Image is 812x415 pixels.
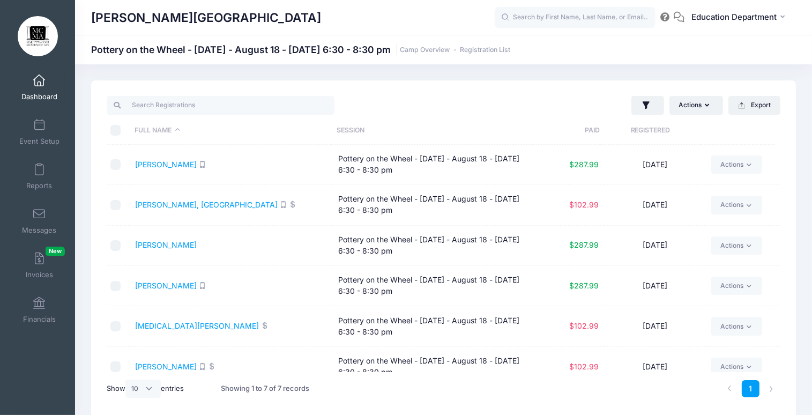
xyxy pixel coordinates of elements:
[711,155,762,174] a: Actions
[604,347,706,387] td: [DATE]
[125,380,161,398] select: Showentries
[18,16,58,56] img: Marietta Cobb Museum of Art
[333,306,536,346] td: Pottery on the Wheel - [DATE] - August 18 - [DATE] 6:30 - 8:30 pm
[199,161,206,168] i: SMS enabled
[604,226,706,266] td: [DATE]
[333,266,536,306] td: Pottery on the Wheel - [DATE] - August 18 - [DATE] 6:30 - 8:30 pm
[604,145,706,185] td: [DATE]
[533,116,600,145] th: Paid: activate to sort column ascending
[333,226,536,266] td: Pottery on the Wheel - [DATE] - August 18 - [DATE] 6:30 - 8:30 pm
[289,201,296,208] i: Autopay enabled
[331,116,533,145] th: Session: activate to sort column ascending
[135,362,197,371] a: [PERSON_NAME]
[130,116,331,145] th: Full Name: activate to sort column descending
[26,270,53,279] span: Invoices
[135,321,259,330] a: [MEDICAL_DATA][PERSON_NAME]
[208,363,215,370] i: Autopay enabled
[199,363,206,370] i: SMS enabled
[26,181,52,190] span: Reports
[14,247,65,284] a: InvoicesNew
[14,69,65,106] a: Dashboard
[14,113,65,151] a: Event Setup
[22,226,56,235] span: Messages
[91,5,321,30] h1: [PERSON_NAME][GEOGRAPHIC_DATA]
[569,160,599,169] span: $287.99
[135,200,278,209] a: [PERSON_NAME], [GEOGRAPHIC_DATA]
[742,380,759,398] a: 1
[669,96,723,114] button: Actions
[46,247,65,256] span: New
[135,160,197,169] a: [PERSON_NAME]
[14,291,65,329] a: Financials
[280,201,287,208] i: SMS enabled
[21,92,57,101] span: Dashboard
[569,240,599,249] span: $287.99
[569,281,599,290] span: $287.99
[711,358,762,376] a: Actions
[691,11,777,23] span: Education Department
[14,158,65,195] a: Reports
[600,116,701,145] th: Registered: activate to sort column ascending
[135,240,197,249] a: [PERSON_NAME]
[711,317,762,335] a: Actions
[569,200,599,209] span: $102.99
[711,236,762,255] a: Actions
[569,362,599,371] span: $102.99
[333,347,536,387] td: Pottery on the Wheel - [DATE] - August 18 - [DATE] 6:30 - 8:30 pm
[221,376,309,401] div: Showing 1 to 7 of 7 records
[495,7,655,28] input: Search by First Name, Last Name, or Email...
[604,185,706,225] td: [DATE]
[91,44,510,55] h1: Pottery on the Wheel - [DATE] - August 18 - [DATE] 6:30 - 8:30 pm
[23,315,56,324] span: Financials
[460,46,510,54] a: Registration List
[711,277,762,295] a: Actions
[569,321,599,330] span: $102.99
[711,196,762,214] a: Actions
[135,281,197,290] a: [PERSON_NAME]
[400,46,450,54] a: Camp Overview
[333,145,536,185] td: Pottery on the Wheel - [DATE] - August 18 - [DATE] 6:30 - 8:30 pm
[107,96,334,114] input: Search Registrations
[19,137,59,146] span: Event Setup
[14,202,65,240] a: Messages
[604,306,706,346] td: [DATE]
[728,96,780,114] button: Export
[333,185,536,225] td: Pottery on the Wheel - [DATE] - August 18 - [DATE] 6:30 - 8:30 pm
[199,282,206,289] i: SMS enabled
[604,266,706,306] td: [DATE]
[107,380,184,398] label: Show entries
[684,5,796,30] button: Education Department
[261,322,268,329] i: Autopay enabled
